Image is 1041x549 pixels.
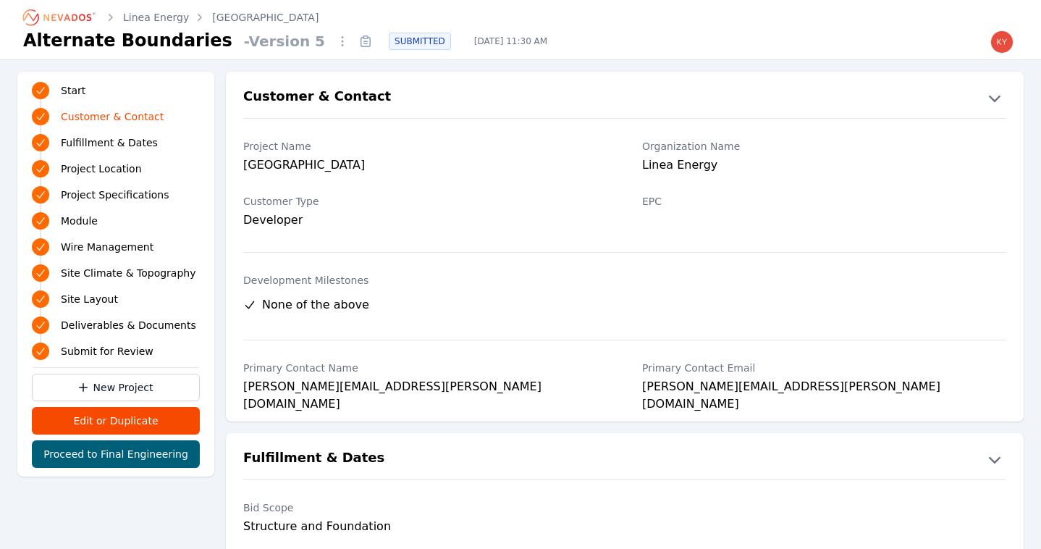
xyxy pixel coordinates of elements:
[61,135,158,150] span: Fulfillment & Dates
[642,378,1006,398] div: [PERSON_NAME][EMAIL_ADDRESS][PERSON_NAME][DOMAIN_NAME]
[61,318,196,332] span: Deliverables & Documents
[642,194,1006,209] label: EPC
[642,139,1006,154] label: Organization Name
[463,35,559,47] span: [DATE] 11:30 AM
[262,296,369,314] span: None of the above
[642,361,1006,375] label: Primary Contact Email
[61,292,118,306] span: Site Layout
[61,83,85,98] span: Start
[61,162,142,176] span: Project Location
[642,156,1006,177] div: Linea Energy
[61,214,98,228] span: Module
[61,188,169,202] span: Project Specifications
[243,361,607,375] label: Primary Contact Name
[32,440,200,468] button: Proceed to Final Engineering
[23,6,319,29] nav: Breadcrumb
[243,194,607,209] label: Customer Type
[226,448,1024,471] button: Fulfillment & Dates
[243,86,391,109] h2: Customer & Contact
[243,156,607,177] div: [GEOGRAPHIC_DATA]
[243,211,607,229] div: Developer
[238,31,331,51] span: - Version 5
[389,33,451,50] div: SUBMITTED
[61,240,153,254] span: Wire Management
[123,10,189,25] a: Linea Energy
[32,374,200,401] a: New Project
[990,30,1013,54] img: kyle.macdougall@nevados.solar
[212,10,319,25] a: [GEOGRAPHIC_DATA]
[243,273,1006,288] label: Development Milestones
[226,86,1024,109] button: Customer & Contact
[243,378,607,398] div: [PERSON_NAME][EMAIL_ADDRESS][PERSON_NAME][DOMAIN_NAME]
[32,80,200,361] nav: Progress
[243,518,607,535] div: Structure and Foundation
[61,266,195,280] span: Site Climate & Topography
[32,407,200,435] button: Edit or Duplicate
[61,344,153,359] span: Submit for Review
[61,109,164,124] span: Customer & Contact
[243,500,607,515] label: Bid Scope
[23,29,232,52] h1: Alternate Boundaries
[243,448,384,471] h2: Fulfillment & Dates
[243,139,607,154] label: Project Name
